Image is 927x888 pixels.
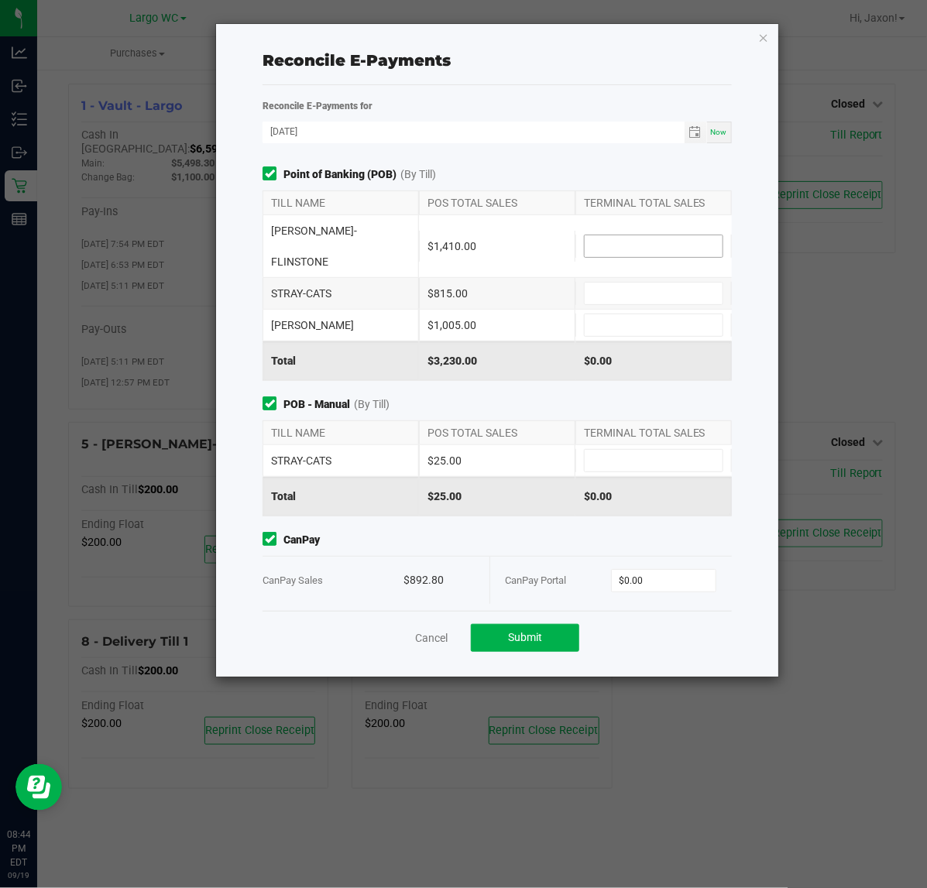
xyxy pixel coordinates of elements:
iframe: Resource center [15,764,62,811]
span: Now [711,128,727,136]
div: TERMINAL TOTAL SALES [575,191,732,214]
div: STRAY-CATS [263,445,419,476]
div: TILL NAME [263,191,419,214]
div: $3,230.00 [419,341,575,380]
div: POS TOTAL SALES [419,421,575,444]
strong: CanPay [283,532,320,548]
form-toggle: Include in reconciliation [263,532,283,548]
span: Toggle calendar [685,122,707,143]
span: CanPay Portal [506,574,567,586]
div: Reconcile E-Payments [263,49,731,72]
span: CanPay Sales [263,574,323,586]
div: Total [263,341,419,380]
div: TILL NAME [263,421,419,444]
strong: Point of Banking (POB) [283,166,397,183]
div: $892.80 [403,557,474,604]
span: (By Till) [354,396,390,413]
div: $25.00 [419,477,575,516]
div: TERMINAL TOTAL SALES [575,421,732,444]
div: STRAY-CATS [263,278,419,309]
input: Date [263,122,684,141]
a: Cancel [415,630,448,646]
strong: POB - Manual [283,396,350,413]
div: $815.00 [419,278,575,309]
form-toggle: Include in reconciliation [263,396,283,413]
div: $1,005.00 [419,310,575,341]
span: Submit [508,631,542,643]
div: [PERSON_NAME] [263,310,419,341]
div: $0.00 [575,477,732,516]
strong: Reconcile E-Payments for [263,101,373,111]
div: [PERSON_NAME]-FLINSTONE [263,215,419,277]
form-toggle: Include in reconciliation [263,166,283,183]
div: POS TOTAL SALES [419,191,575,214]
div: $25.00 [419,445,575,476]
button: Submit [471,624,579,652]
div: Total [263,477,419,516]
span: (By Till) [400,166,436,183]
div: $0.00 [575,341,732,380]
div: $1,410.00 [419,231,575,262]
